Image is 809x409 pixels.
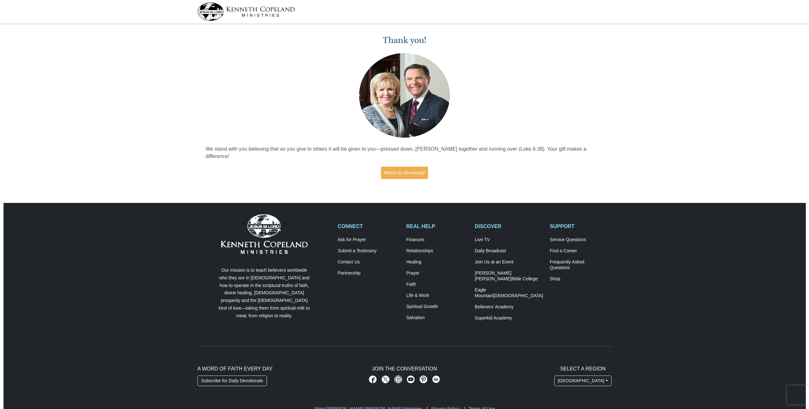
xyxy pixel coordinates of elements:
[406,282,468,287] a: Faith
[475,304,543,310] a: Believers’ Academy
[406,223,468,229] h2: REAL HELP
[197,366,273,371] span: A Word of Faith Every Day
[206,35,604,46] h1: Thank you!
[511,276,538,281] span: Bible College
[554,366,612,372] h2: Select A Region
[197,3,295,21] img: kcm-header-logo.svg
[338,366,471,372] h2: Join The Conversation
[493,293,543,298] span: [DEMOGRAPHIC_DATA]
[554,376,612,386] button: [GEOGRAPHIC_DATA]
[338,223,400,229] h2: CONNECT
[475,270,543,282] a: [PERSON_NAME] [PERSON_NAME]Bible College
[550,259,612,271] a: Frequently AskedQuestions
[217,267,311,320] p: Our mission is to teach believers worldwide who they are in [DEMOGRAPHIC_DATA] and how to operate...
[406,259,468,265] a: Healing
[550,276,612,282] a: Shop
[338,237,400,243] a: Ask for Prayer
[475,259,543,265] a: Join Us at an Event
[406,293,468,298] a: Life & Work
[475,223,543,229] h2: DISCOVER
[197,376,267,386] a: Subscribe for Daily Devotionals
[338,248,400,254] a: Submit a Testimony
[338,259,400,265] a: Contact Us
[406,304,468,310] a: Spiritual Growth
[550,237,612,243] a: Service Questions
[406,237,468,243] a: Finances
[475,287,543,299] a: Eagle Mountain[DEMOGRAPHIC_DATA]
[475,315,543,321] a: Superkid Academy
[206,146,604,160] p: We stand with you believing that as you give to others it will be given to you—pressed down, [PER...
[381,167,428,179] a: Return to Homepage
[406,270,468,276] a: Prayer
[338,270,400,276] a: Partnership
[357,52,452,139] img: Kenneth and Gloria
[550,248,612,254] a: Find a Career
[406,315,468,321] a: Salvation
[550,223,612,229] h2: SUPPORT
[221,214,308,254] img: Kenneth Copeland Ministries
[475,237,543,243] a: Live TV
[406,248,468,254] a: Relationships
[475,248,543,254] a: Daily Broadcast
